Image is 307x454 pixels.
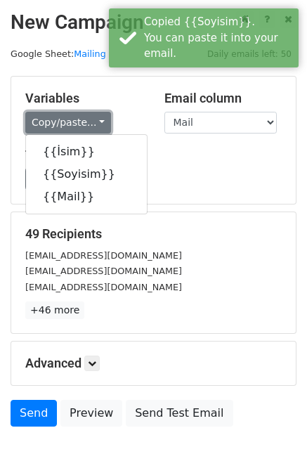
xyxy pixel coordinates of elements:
[237,387,307,454] iframe: Chat Widget
[126,400,233,427] a: Send Test Email
[26,141,147,163] a: {{İsim}}
[25,282,182,292] small: [EMAIL_ADDRESS][DOMAIN_NAME]
[25,301,84,319] a: +46 more
[25,266,182,276] small: [EMAIL_ADDRESS][DOMAIN_NAME]
[25,112,111,134] a: Copy/paste...
[25,91,143,106] h5: Variables
[25,226,282,242] h5: 49 Recipients
[11,400,57,427] a: Send
[11,11,296,34] h2: New Campaign
[144,14,293,62] div: Copied {{Soyisim}}. You can paste it into your email.
[25,356,282,371] h5: Advanced
[26,186,147,208] a: {{Mail}}
[25,250,182,261] small: [EMAIL_ADDRESS][DOMAIN_NAME]
[11,48,106,59] small: Google Sheet:
[74,48,106,59] a: Mailing
[164,91,282,106] h5: Email column
[60,400,122,427] a: Preview
[26,163,147,186] a: {{Soyisim}}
